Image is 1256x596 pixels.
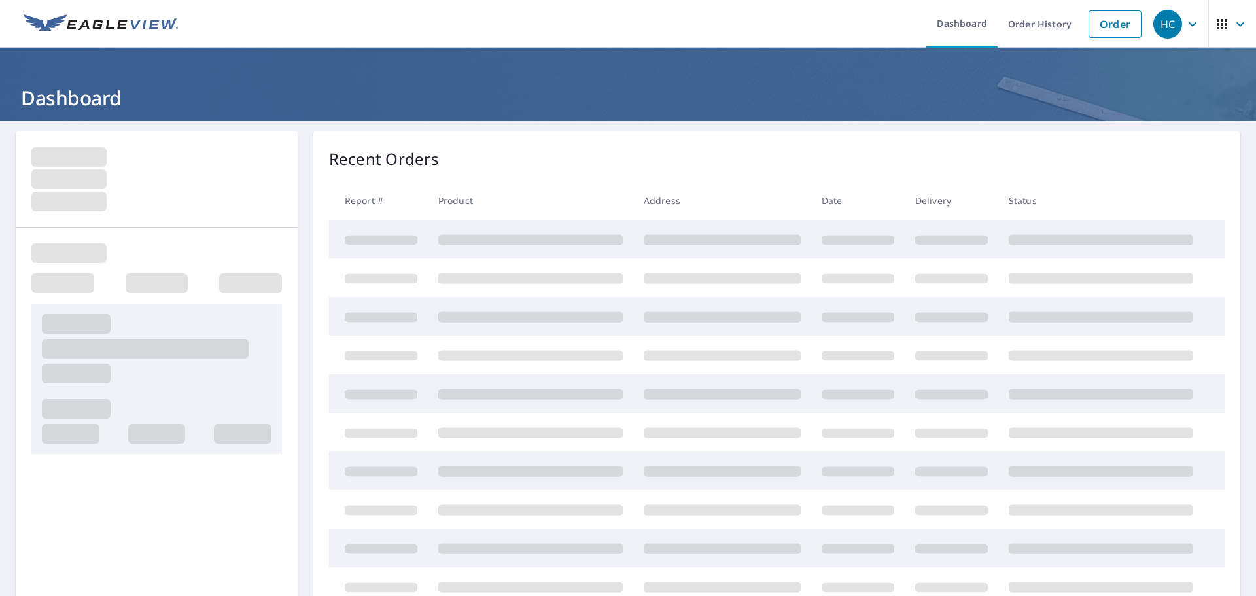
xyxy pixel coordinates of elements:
[1153,10,1182,39] div: HC
[329,181,428,220] th: Report #
[1089,10,1142,38] a: Order
[24,14,178,34] img: EV Logo
[633,181,811,220] th: Address
[998,181,1204,220] th: Status
[16,84,1240,111] h1: Dashboard
[329,147,439,171] p: Recent Orders
[905,181,998,220] th: Delivery
[811,181,905,220] th: Date
[428,181,633,220] th: Product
